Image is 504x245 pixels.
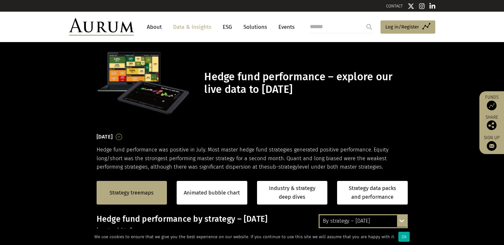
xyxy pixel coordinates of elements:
[386,4,403,8] a: CONTACT
[483,95,501,110] a: Funds
[429,3,435,9] img: Linkedin icon
[385,23,419,31] span: Log in/Register
[398,232,410,242] div: Ok
[487,141,497,151] img: Sign up to our newsletter
[483,115,501,130] div: Share
[97,214,408,234] h3: Hedge fund performance by strategy – [DATE]
[240,21,270,33] a: Solutions
[110,189,154,197] a: Strategy treemaps
[363,20,376,33] input: Submit
[487,101,497,110] img: Access Funds
[337,181,408,205] a: Strategy data packs and performance
[97,146,408,171] p: Hedge fund performance was positive in July. Most master hedge fund strategies generated positive...
[381,20,435,34] a: Log in/Register
[97,132,113,142] h3: [DATE]
[97,227,133,233] small: (asset weighted)
[320,215,407,227] div: By strategy – [DATE]
[257,181,328,205] a: Industry & strategy deep dives
[483,135,501,151] a: Sign up
[275,21,295,33] a: Events
[144,21,165,33] a: About
[419,3,425,9] img: Instagram icon
[69,18,134,36] img: Aurum
[219,21,235,33] a: ESG
[170,21,215,33] a: Data & Insights
[184,189,240,197] a: Animated bubble chart
[408,3,414,9] img: Twitter icon
[204,71,406,96] h1: Hedge fund performance – explore our live data to [DATE]
[487,120,497,130] img: Share this post
[267,164,298,170] span: sub-strategy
